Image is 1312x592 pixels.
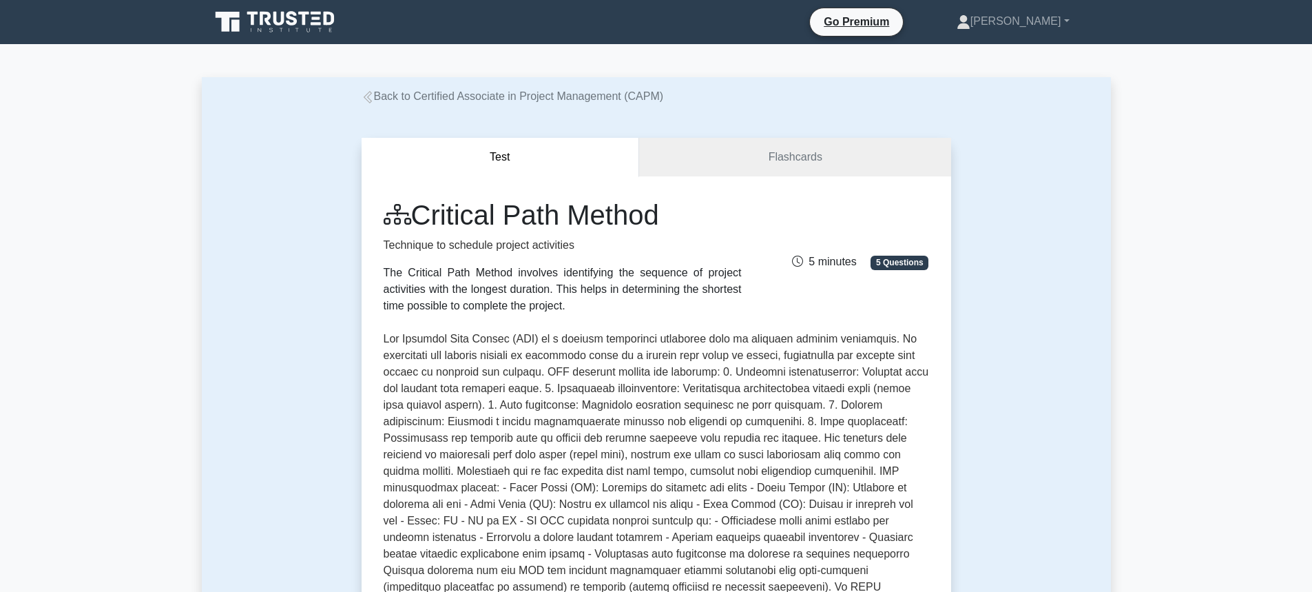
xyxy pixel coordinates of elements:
[384,237,742,254] p: Technique to schedule project activities
[384,198,742,232] h1: Critical Path Method
[871,256,928,269] span: 5 Questions
[384,265,742,314] div: The Critical Path Method involves identifying the sequence of project activities with the longest...
[924,8,1103,35] a: [PERSON_NAME]
[362,138,640,177] button: Test
[362,90,664,102] a: Back to Certified Associate in Project Management (CAPM)
[792,256,856,267] span: 5 minutes
[815,13,897,30] a: Go Premium
[639,138,950,177] a: Flashcards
